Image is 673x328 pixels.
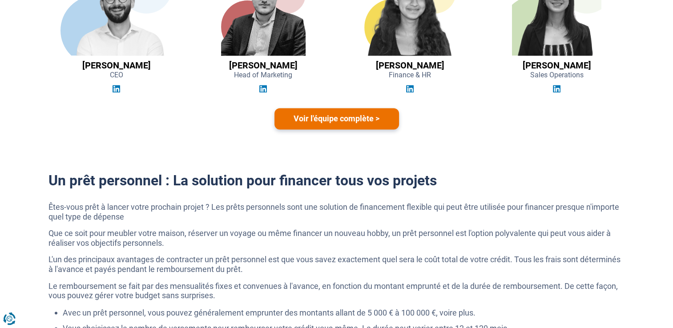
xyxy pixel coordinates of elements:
[274,108,399,129] a: Voir l'équipe complète >
[259,85,267,92] img: Linkedin Guillaume Georges
[553,85,560,92] img: Linkedin Audrey De Tremerie
[48,202,625,221] p: Êtes-vous prêt à lancer votre prochain projet ? Les prêts personnels sont une solution de finance...
[48,172,625,189] h2: Un prêt personnel : La solution pour financer tous vos projets
[63,308,625,317] li: Avec un prêt personnel, vous pouvez généralement emprunter des montants allant de 5 000 € à 100 0...
[113,85,120,92] img: Linkedin Elvedin Vejzovic
[48,281,625,300] p: Le remboursement se fait par des mensualités fixes et convenues à l'avance, en fonction du montan...
[530,71,584,79] span: Sales Operations
[376,60,444,71] h3: [PERSON_NAME]
[110,71,123,79] span: CEO
[82,60,151,71] h3: [PERSON_NAME]
[234,71,292,79] span: Head of Marketing
[389,71,431,79] span: Finance & HR
[523,60,591,71] h3: [PERSON_NAME]
[229,60,298,71] h3: [PERSON_NAME]
[48,228,625,248] p: Que ce soit pour meubler votre maison, réserver un voyage ou même financer un nouveau hobby, un p...
[48,255,625,274] p: L'un des principaux avantages de contracter un prêt personnel est que vous savez exactement quel ...
[406,85,414,92] img: Linkedin Jihane El Khyari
